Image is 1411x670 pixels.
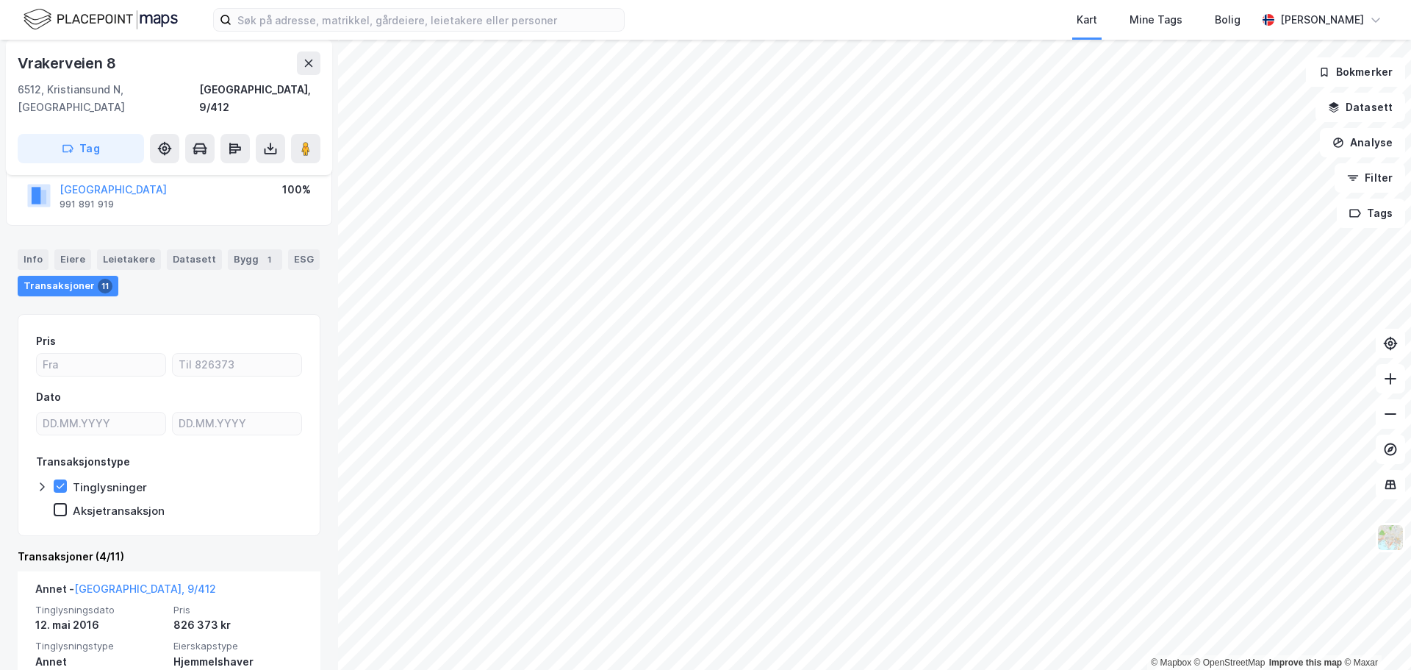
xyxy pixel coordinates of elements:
div: Tinglysninger [73,480,147,494]
button: Tag [18,134,144,163]
span: Eierskapstype [173,640,303,652]
div: 1 [262,252,276,267]
span: Tinglysningstype [35,640,165,652]
div: [GEOGRAPHIC_DATA], 9/412 [199,81,320,116]
div: Kart [1077,11,1097,29]
a: Mapbox [1151,657,1191,668]
img: Z [1376,524,1404,552]
button: Filter [1335,163,1405,193]
button: Bokmerker [1306,57,1405,87]
button: Tags [1337,199,1405,228]
div: 12. mai 2016 [35,616,165,634]
span: Pris [173,604,303,616]
div: Vrakerveien 8 [18,51,118,75]
div: Dato [36,388,61,406]
div: Datasett [167,249,222,270]
a: OpenStreetMap [1194,657,1265,668]
div: [PERSON_NAME] [1280,11,1364,29]
input: DD.MM.YYYY [37,413,165,435]
div: 6512, Kristiansund N, [GEOGRAPHIC_DATA] [18,81,199,116]
input: DD.MM.YYYY [173,413,301,435]
span: Tinglysningsdato [35,604,165,616]
div: Transaksjonstype [36,453,130,471]
div: 100% [282,181,311,199]
div: Leietakere [97,249,161,270]
button: Analyse [1320,128,1405,157]
input: Søk på adresse, matrikkel, gårdeiere, leietakere eller personer [231,9,624,31]
div: Aksjetransaksjon [73,504,165,518]
div: ESG [288,249,320,270]
a: Improve this map [1269,657,1342,668]
div: Transaksjoner (4/11) [18,548,320,566]
div: Kontrollprogram for chat [1338,599,1411,670]
div: 826 373 kr [173,616,303,634]
div: Transaksjoner [18,276,118,296]
a: [GEOGRAPHIC_DATA], 9/412 [74,582,216,595]
div: Bolig [1215,11,1241,29]
input: Til 826373 [173,354,301,376]
div: 991 891 919 [60,199,114,210]
div: Bygg [228,249,282,270]
div: Mine Tags [1130,11,1182,29]
iframe: Chat Widget [1338,599,1411,670]
input: Fra [37,354,165,376]
div: Pris [36,332,56,350]
img: logo.f888ab2527a4732fd821a326f86c7f29.svg [24,7,178,32]
div: 11 [98,279,112,293]
div: Info [18,249,49,270]
button: Datasett [1315,93,1405,122]
div: Eiere [54,249,91,270]
div: Annet - [35,580,216,604]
